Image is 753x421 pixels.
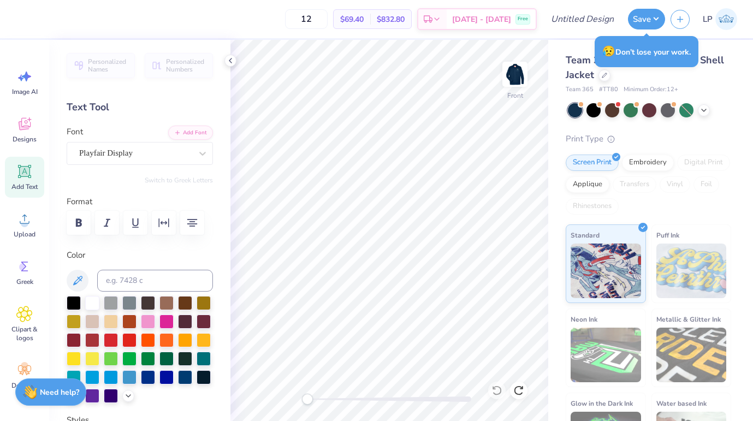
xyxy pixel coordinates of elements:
[571,313,597,325] span: Neon Ink
[622,155,674,171] div: Embroidery
[285,9,328,29] input: – –
[67,195,213,208] label: Format
[571,328,641,382] img: Neon Ink
[67,53,135,78] button: Personalized Names
[67,100,213,115] div: Text Tool
[67,126,83,138] label: Font
[97,270,213,292] input: e.g. 7428 c
[715,8,737,30] img: Lila Parker
[566,54,724,81] span: Team 365 Men's Leader Soft Shell Jacket
[507,91,523,100] div: Front
[566,85,594,94] span: Team 365
[656,229,679,241] span: Puff Ink
[88,58,128,73] span: Personalized Names
[602,44,615,58] span: 😥
[656,244,727,298] img: Puff Ink
[628,9,665,29] button: Save
[12,87,38,96] span: Image AI
[613,176,656,193] div: Transfers
[11,182,38,191] span: Add Text
[542,8,622,30] input: Untitled Design
[624,85,678,94] span: Minimum Order: 12 +
[656,398,707,409] span: Water based Ink
[703,13,713,26] span: LP
[166,58,206,73] span: Personalized Numbers
[677,155,730,171] div: Digital Print
[13,135,37,144] span: Designs
[14,230,35,239] span: Upload
[7,325,43,342] span: Clipart & logos
[656,313,721,325] span: Metallic & Glitter Ink
[566,198,619,215] div: Rhinestones
[595,36,698,67] div: Don’t lose your work.
[452,14,511,25] span: [DATE] - [DATE]
[302,394,313,405] div: Accessibility label
[566,133,731,145] div: Print Type
[168,126,213,140] button: Add Font
[566,155,619,171] div: Screen Print
[145,53,213,78] button: Personalized Numbers
[660,176,690,193] div: Vinyl
[693,176,719,193] div: Foil
[40,387,79,398] strong: Need help?
[518,15,528,23] span: Free
[599,85,618,94] span: # TT80
[16,277,33,286] span: Greek
[571,229,600,241] span: Standard
[67,249,213,262] label: Color
[377,14,405,25] span: $832.80
[504,63,526,85] img: Front
[656,328,727,382] img: Metallic & Glitter Ink
[145,176,213,185] button: Switch to Greek Letters
[11,381,38,390] span: Decorate
[566,176,609,193] div: Applique
[571,398,633,409] span: Glow in the Dark Ink
[698,8,742,30] a: LP
[340,14,364,25] span: $69.40
[571,244,641,298] img: Standard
